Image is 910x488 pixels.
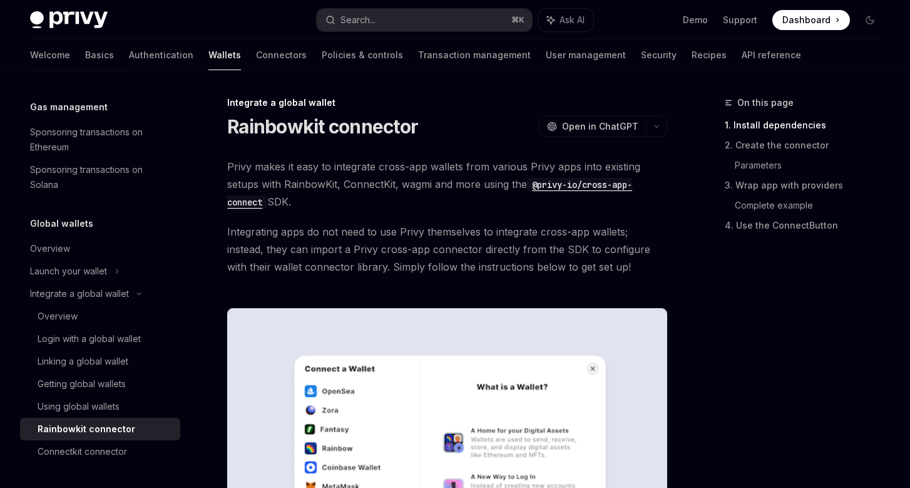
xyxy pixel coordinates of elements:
[735,155,890,175] a: Parameters
[30,286,129,301] div: Integrate a global wallet
[38,376,126,392] div: Getting global wallets
[129,40,193,70] a: Authentication
[30,162,173,192] div: Sponsoring transactions on Solana
[782,14,831,26] span: Dashboard
[735,195,890,215] a: Complete example
[30,216,93,231] h5: Global wallets
[20,440,180,463] a: Connectkit connector
[20,373,180,395] a: Getting global wallets
[38,354,128,369] div: Linking a global wallet
[227,115,418,138] h1: Rainbowkit connector
[20,328,180,350] a: Login with a global wallet
[641,40,677,70] a: Security
[30,241,70,256] div: Overview
[20,121,180,158] a: Sponsoring transactions on Ethereum
[227,223,667,276] span: Integrating apps do not need to use Privy themselves to integrate cross-app wallets; instead, the...
[20,418,180,440] a: Rainbowkit connector
[725,115,890,135] a: 1. Install dependencies
[723,14,757,26] a: Support
[38,309,78,324] div: Overview
[38,399,120,414] div: Using global wallets
[692,40,727,70] a: Recipes
[322,40,403,70] a: Policies & controls
[30,264,107,279] div: Launch your wallet
[38,444,127,459] div: Connectkit connector
[546,40,626,70] a: User management
[562,120,638,133] span: Open in ChatGPT
[539,116,646,137] button: Open in ChatGPT
[20,158,180,196] a: Sponsoring transactions on Solana
[560,14,585,26] span: Ask AI
[256,40,307,70] a: Connectors
[683,14,708,26] a: Demo
[30,100,108,115] h5: Gas management
[30,40,70,70] a: Welcome
[227,178,632,208] a: @privy-io/cross-app-connect
[772,10,850,30] a: Dashboard
[20,237,180,260] a: Overview
[725,135,890,155] a: 2. Create the connector
[30,11,108,29] img: dark logo
[38,331,141,346] div: Login with a global wallet
[20,350,180,373] a: Linking a global wallet
[227,96,667,109] div: Integrate a global wallet
[538,9,593,31] button: Ask AI
[38,422,135,437] div: Rainbowkit connector
[317,9,532,31] button: Search...⌘K
[227,158,667,210] span: Privy makes it easy to integrate cross-app wallets from various Privy apps into existing setups w...
[20,305,180,328] a: Overview
[725,175,890,195] a: 3. Wrap app with providers
[737,95,794,110] span: On this page
[742,40,801,70] a: API reference
[860,10,880,30] button: Toggle dark mode
[725,215,890,236] a: 4. Use the ConnectButton
[511,15,524,25] span: ⌘ K
[20,395,180,418] a: Using global wallets
[340,13,376,28] div: Search...
[85,40,114,70] a: Basics
[208,40,241,70] a: Wallets
[418,40,531,70] a: Transaction management
[30,125,173,155] div: Sponsoring transactions on Ethereum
